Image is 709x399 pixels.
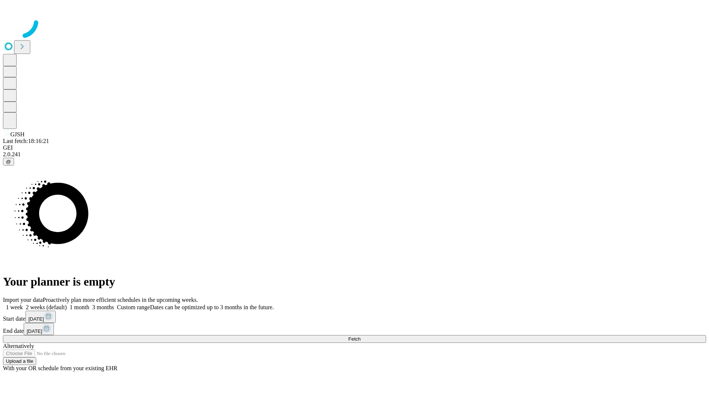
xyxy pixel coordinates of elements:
[3,275,706,289] h1: Your planner is empty
[27,328,42,334] span: [DATE]
[348,336,360,342] span: Fetch
[25,311,56,323] button: [DATE]
[26,304,67,310] span: 2 weeks (default)
[117,304,150,310] span: Custom range
[3,311,706,323] div: Start date
[3,323,706,335] div: End date
[3,365,117,371] span: With your OR schedule from your existing EHR
[3,138,49,144] span: Last fetch: 18:16:21
[3,151,706,158] div: 2.0.241
[70,304,89,310] span: 1 month
[43,297,198,303] span: Proactively plan more efficient schedules in the upcoming weeks.
[24,323,54,335] button: [DATE]
[3,297,43,303] span: Import your data
[3,144,706,151] div: GEI
[3,335,706,343] button: Fetch
[3,343,34,349] span: Alternatively
[3,357,36,365] button: Upload a file
[150,304,274,310] span: Dates can be optimized up to 3 months in the future.
[28,316,44,322] span: [DATE]
[6,304,23,310] span: 1 week
[6,159,11,164] span: @
[92,304,114,310] span: 3 months
[3,158,14,166] button: @
[10,131,24,137] span: GJSH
